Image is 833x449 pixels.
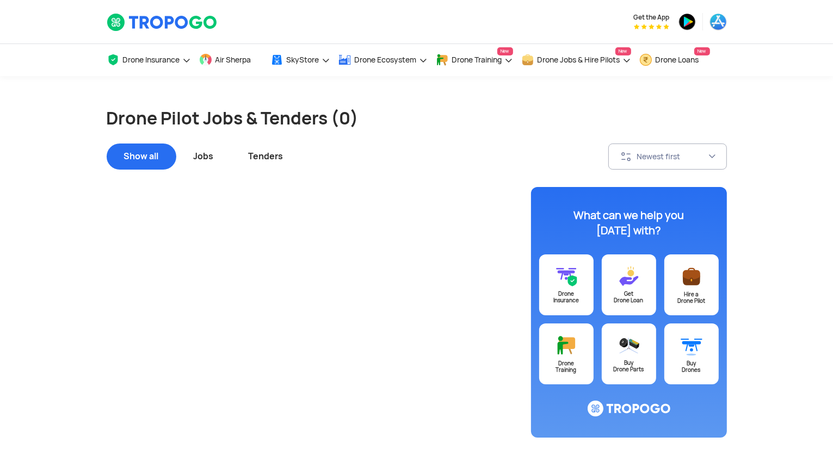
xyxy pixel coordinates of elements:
span: New [694,47,710,55]
div: Show all [107,144,176,170]
span: Drone Ecosystem [355,55,417,64]
img: ic_appstore.png [709,13,727,30]
img: ic_droneparts@3x.svg [618,334,640,356]
div: Buy Drone Parts [602,360,656,373]
a: SkyStore [270,44,330,76]
span: Drone Loans [656,55,699,64]
span: SkyStore [287,55,319,64]
div: What can we help you [DATE] with? [561,208,697,238]
img: ic_playstore.png [678,13,696,30]
img: ic_postajob@3x.svg [681,265,702,288]
a: Drone Insurance [107,44,191,76]
a: Drone TrainingNew [436,44,513,76]
span: Air Sherpa [215,55,251,64]
h1: Drone Pilot Jobs & Tenders (0) [107,107,727,130]
a: Drone LoansNew [639,44,710,76]
div: Drone Insurance [539,291,594,304]
img: ic_logo@3x.svg [588,401,670,417]
button: Newest first [608,144,727,170]
img: ic_buydrone@3x.svg [681,334,702,357]
a: DroneInsurance [539,254,594,315]
img: ic_loans@3x.svg [618,265,640,287]
a: Drone Jobs & Hire PilotsNew [521,44,631,76]
img: TropoGo Logo [107,13,218,32]
div: Hire a Drone Pilot [664,291,719,304]
img: ic_drone_insurance@3x.svg [556,265,577,287]
span: Drone Insurance [123,55,180,64]
span: Drone Training [452,55,502,64]
div: Get Drone Loan [602,291,656,304]
img: App Raking [634,24,669,29]
a: GetDrone Loan [602,254,656,315]
div: Drone Training [539,360,594,373]
a: DroneTraining [539,323,594,384]
span: Get the App [634,13,670,22]
div: Jobs [176,144,231,170]
a: BuyDrones [664,323,719,384]
span: New [615,47,631,55]
a: Air Sherpa [199,44,262,76]
div: Buy Drones [664,360,719,373]
img: ic_training@3x.svg [556,334,577,357]
span: Drone Jobs & Hire Pilots [538,55,620,64]
a: BuyDrone Parts [602,323,656,384]
a: Drone Ecosystem [338,44,428,76]
div: Newest first [637,152,708,161]
a: Hire aDrone Pilot [664,254,719,315]
div: Tenders [231,144,301,170]
span: New [497,47,513,55]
